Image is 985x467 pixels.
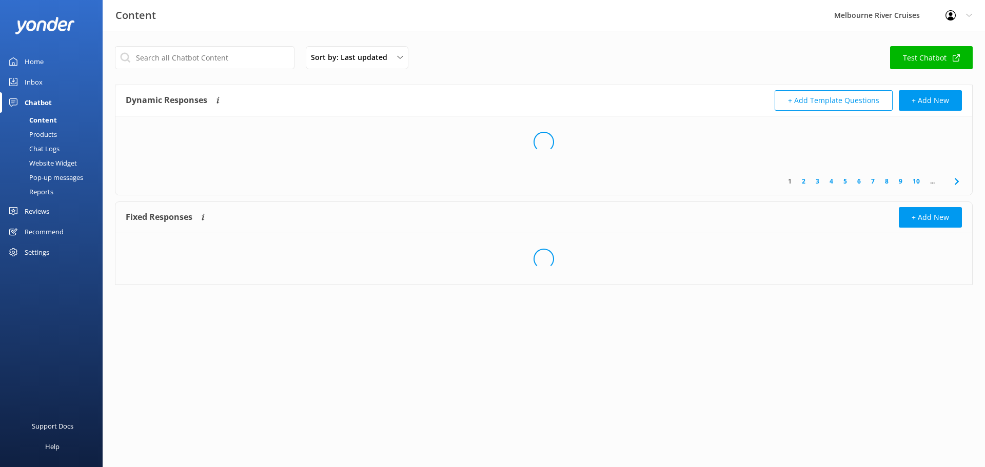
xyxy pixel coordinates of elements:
[32,416,73,436] div: Support Docs
[25,92,52,113] div: Chatbot
[6,156,103,170] a: Website Widget
[126,90,207,111] h4: Dynamic Responses
[925,176,940,186] span: ...
[15,17,74,34] img: yonder-white-logo.png
[6,185,53,199] div: Reports
[838,176,852,186] a: 5
[6,141,60,156] div: Chat Logs
[852,176,866,186] a: 6
[6,113,103,127] a: Content
[311,52,393,63] span: Sort by: Last updated
[894,176,908,186] a: 9
[25,221,64,242] div: Recommend
[899,207,962,228] button: + Add New
[25,201,49,221] div: Reviews
[811,176,824,186] a: 3
[6,170,83,185] div: Pop-up messages
[25,51,44,72] div: Home
[45,436,60,457] div: Help
[824,176,838,186] a: 4
[899,90,962,111] button: + Add New
[890,46,973,69] a: Test Chatbot
[783,176,797,186] a: 1
[25,72,43,92] div: Inbox
[6,127,57,141] div: Products
[6,185,103,199] a: Reports
[6,141,103,156] a: Chat Logs
[6,156,77,170] div: Website Widget
[866,176,880,186] a: 7
[6,170,103,185] a: Pop-up messages
[126,207,192,228] h4: Fixed Responses
[115,46,294,69] input: Search all Chatbot Content
[25,242,49,262] div: Settings
[115,7,156,24] h3: Content
[797,176,811,186] a: 2
[6,127,103,141] a: Products
[908,176,925,186] a: 10
[880,176,894,186] a: 8
[775,90,893,111] button: + Add Template Questions
[6,113,57,127] div: Content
